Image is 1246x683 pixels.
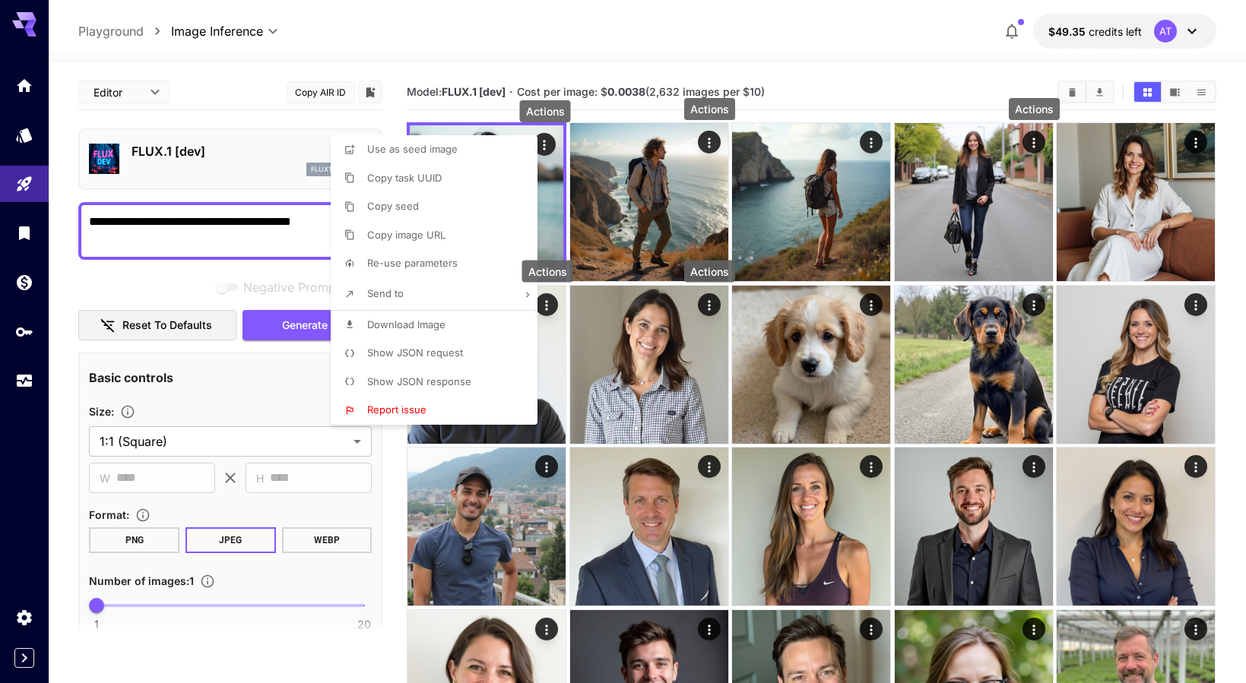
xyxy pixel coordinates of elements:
span: Copy image URL [367,229,445,241]
div: Actions [1009,98,1060,120]
div: Actions [522,261,573,283]
span: Copy seed [367,200,419,212]
span: Copy task UUID [367,172,442,184]
span: Re-use parameters [367,257,458,269]
span: Download Image [367,318,445,330]
span: Show JSON response [367,375,471,387]
span: Use as seed image [367,143,458,155]
div: Actions [684,261,735,283]
span: Report issue [367,403,426,416]
span: Show JSON request [367,346,463,359]
div: Actions [684,98,735,120]
div: Actions [520,100,571,122]
span: Send to [367,287,404,299]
